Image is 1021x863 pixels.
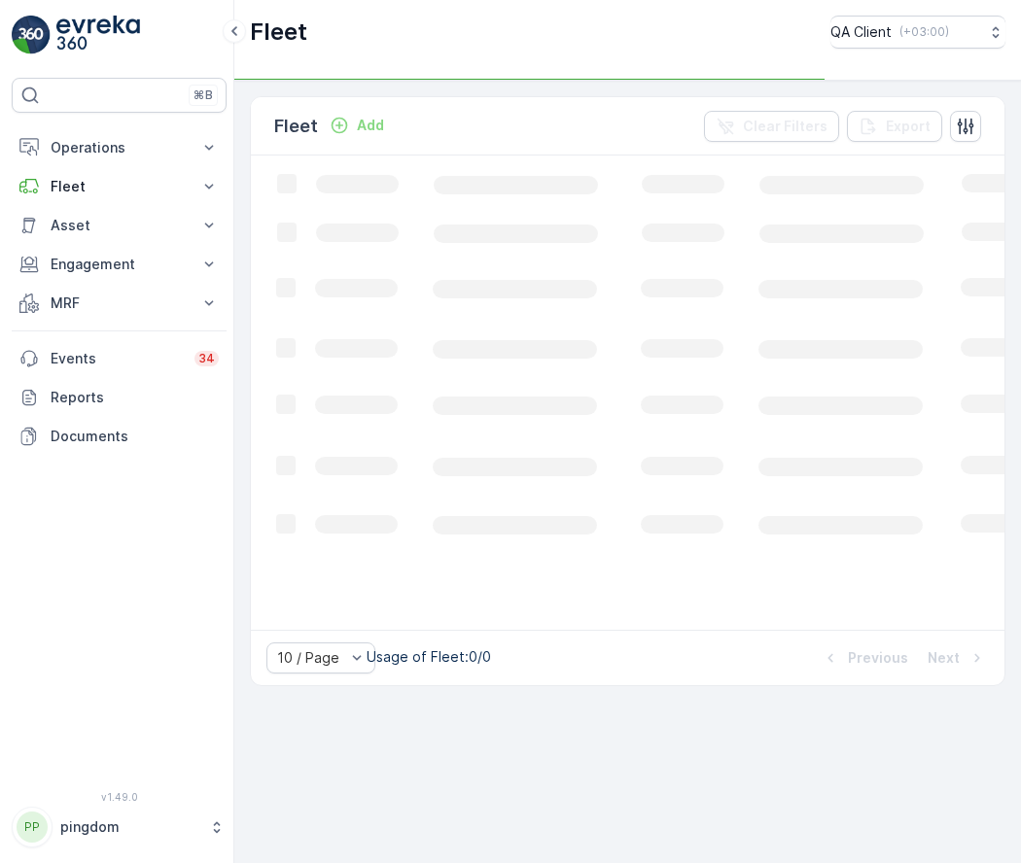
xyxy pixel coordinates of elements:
[928,648,960,668] p: Next
[12,128,227,167] button: Operations
[367,647,491,667] p: Usage of Fleet : 0/0
[847,111,942,142] button: Export
[12,167,227,206] button: Fleet
[198,351,215,366] p: 34
[830,16,1005,49] button: QA Client(+03:00)
[886,117,931,136] p: Export
[12,378,227,417] a: Reports
[51,177,188,196] p: Fleet
[357,116,384,135] p: Add
[899,24,949,40] p: ( +03:00 )
[51,255,188,274] p: Engagement
[51,388,219,407] p: Reports
[250,17,307,48] p: Fleet
[60,817,199,837] p: pingdom
[12,807,227,847] button: PPpingdom
[704,111,839,142] button: Clear Filters
[12,245,227,284] button: Engagement
[51,427,219,446] p: Documents
[12,339,227,378] a: Events34
[830,22,892,42] p: QA Client
[51,138,188,157] p: Operations
[51,293,188,313] p: MRF
[12,417,227,456] a: Documents
[194,87,213,103] p: ⌘B
[12,16,51,54] img: logo
[56,16,140,54] img: logo_light-DOdMpM7g.png
[848,648,908,668] p: Previous
[12,206,227,245] button: Asset
[322,114,392,137] button: Add
[819,646,910,670] button: Previous
[51,349,183,368] p: Events
[17,811,48,843] div: PP
[926,646,989,670] button: Next
[51,216,188,235] p: Asset
[743,117,827,136] p: Clear Filters
[274,113,318,140] p: Fleet
[12,284,227,323] button: MRF
[12,791,227,803] span: v 1.49.0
